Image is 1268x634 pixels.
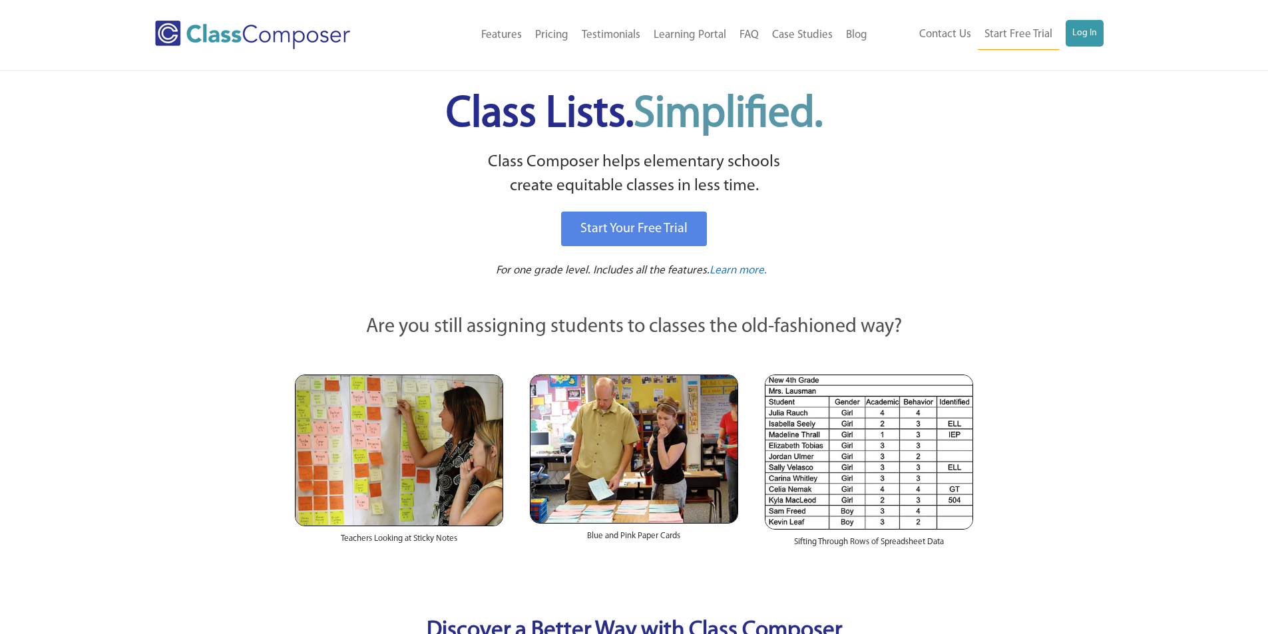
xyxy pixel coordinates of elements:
[647,21,733,50] a: Learning Portal
[496,265,710,276] span: For one grade level. Includes all the features.
[634,93,823,136] span: Simplified.
[530,524,738,555] div: Blue and Pink Paper Cards
[405,21,874,50] nav: Header Menu
[710,263,767,279] a: Learn more.
[765,530,973,561] div: Sifting Through Rows of Spreadsheet Data
[295,313,974,342] p: Are you still assigning students to classes the old-fashioned way?
[765,375,973,530] img: Spreadsheets
[839,21,874,50] a: Blog
[295,375,503,526] img: Teachers Looking at Sticky Notes
[733,21,765,50] a: FAQ
[765,21,839,50] a: Case Studies
[530,375,738,523] img: Blue and Pink Paper Cards
[978,20,1059,50] a: Start Free Trial
[293,150,976,199] p: Class Composer helps elementary schools create equitable classes in less time.
[913,20,978,49] a: Contact Us
[561,212,707,246] a: Start Your Free Trial
[446,93,823,136] span: Class Lists.
[575,21,647,50] a: Testimonials
[710,265,767,276] span: Learn more.
[295,526,503,558] div: Teachers Looking at Sticky Notes
[475,21,528,50] a: Features
[874,20,1104,50] nav: Header Menu
[528,21,575,50] a: Pricing
[1066,20,1104,47] a: Log In
[155,21,350,49] img: Class Composer
[580,222,688,236] span: Start Your Free Trial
